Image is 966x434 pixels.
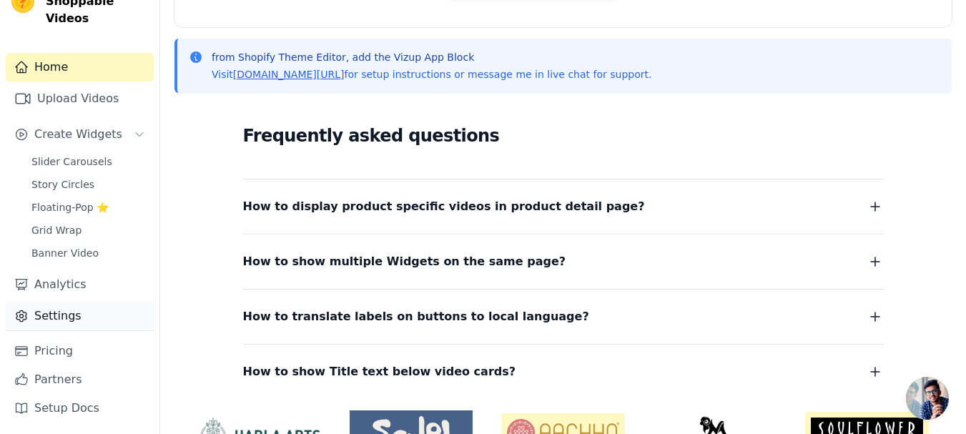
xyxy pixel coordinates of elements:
[243,252,884,272] button: How to show multiple Widgets on the same page?
[23,174,154,194] a: Story Circles
[31,177,94,192] span: Story Circles
[23,243,154,263] a: Banner Video
[23,197,154,217] a: Floating-Pop ⭐
[31,246,99,260] span: Banner Video
[6,365,154,394] a: Partners
[906,377,949,420] a: Open chat
[31,223,82,237] span: Grid Wrap
[34,126,122,143] span: Create Widgets
[243,362,516,382] span: How to show Title text below video cards?
[233,69,345,80] a: [DOMAIN_NAME][URL]
[6,270,154,299] a: Analytics
[243,122,884,150] h2: Frequently asked questions
[23,152,154,172] a: Slider Carousels
[212,67,651,82] p: Visit for setup instructions or message me in live chat for support.
[243,197,884,217] button: How to display product specific videos in product detail page?
[31,154,112,169] span: Slider Carousels
[243,307,589,327] span: How to translate labels on buttons to local language?
[6,53,154,82] a: Home
[243,307,884,327] button: How to translate labels on buttons to local language?
[31,200,109,214] span: Floating-Pop ⭐
[6,302,154,330] a: Settings
[243,252,566,272] span: How to show multiple Widgets on the same page?
[243,197,645,217] span: How to display product specific videos in product detail page?
[6,84,154,113] a: Upload Videos
[212,50,651,64] p: from Shopify Theme Editor, add the Vizup App Block
[243,362,884,382] button: How to show Title text below video cards?
[6,394,154,423] a: Setup Docs
[6,337,154,365] a: Pricing
[6,120,154,149] button: Create Widgets
[23,220,154,240] a: Grid Wrap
